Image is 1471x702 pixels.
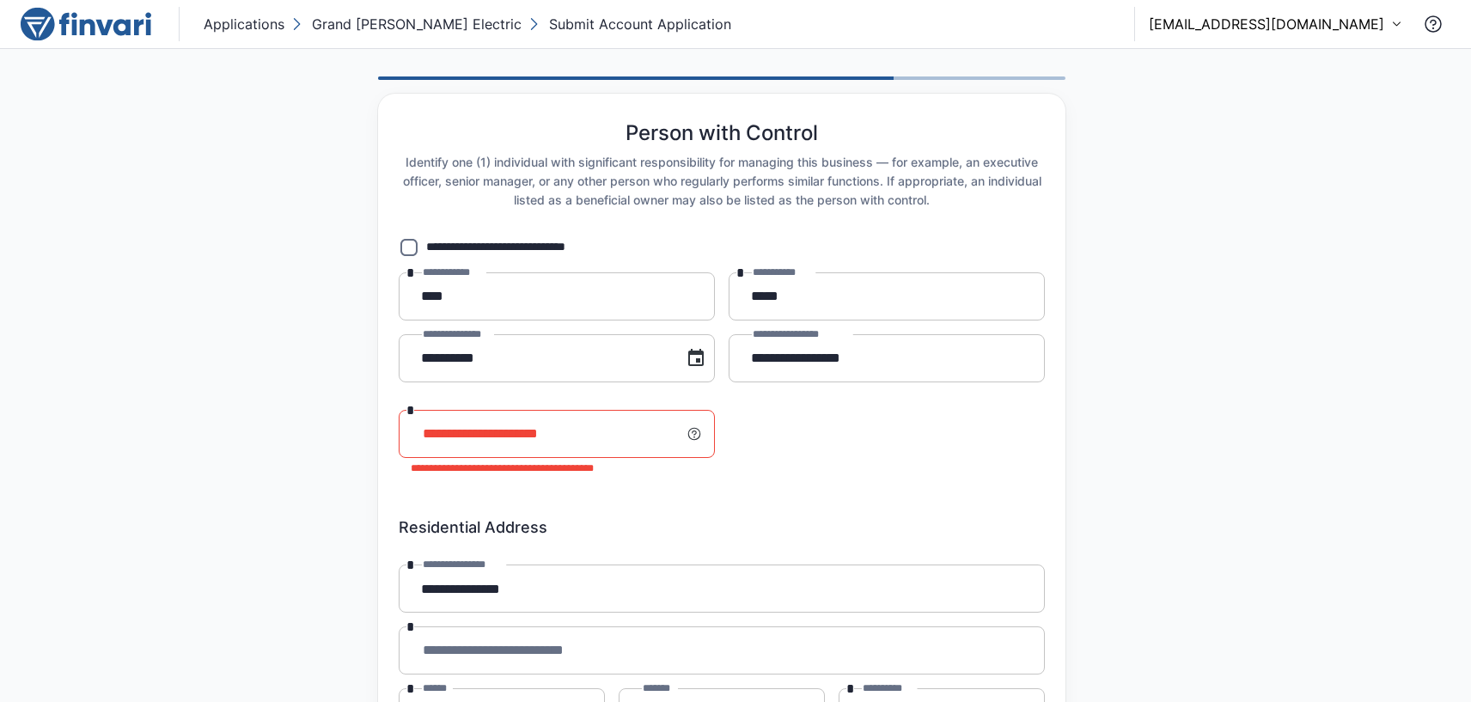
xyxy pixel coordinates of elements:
button: [EMAIL_ADDRESS][DOMAIN_NAME] [1149,14,1402,34]
button: Grand [PERSON_NAME] Electric [288,10,525,38]
button: Choose date, selected date is Mar 29, 1968 [679,341,713,375]
p: Applications [204,14,284,34]
button: Applications [200,10,288,38]
button: Submit Account Application [525,10,735,38]
img: logo [21,7,151,41]
p: Submit Account Application [549,14,731,34]
h6: Identify one (1) individual with significant responsibility for managing this business — for exam... [399,153,1045,210]
p: Grand [PERSON_NAME] Electric [312,14,522,34]
p: [EMAIL_ADDRESS][DOMAIN_NAME] [1149,14,1384,34]
h6: Residential Address [399,518,1045,537]
h5: Person with Control [626,121,818,146]
button: Contact Support [1416,7,1450,41]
